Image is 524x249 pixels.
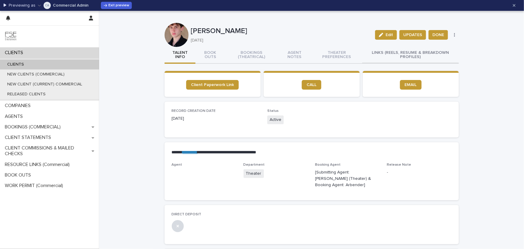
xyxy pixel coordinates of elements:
p: - [387,169,452,176]
a: EMAIL [400,80,422,90]
span: RECORD CREATION DATE [172,109,216,113]
span: Active [267,115,284,124]
button: DONE [429,30,448,40]
button: BOOKINGS (THEATRICAL) [225,47,278,64]
span: Theater [244,169,264,178]
button: Commercial AdminCommercial Admin [38,1,89,10]
p: RELEASED CLIENTS [2,92,50,97]
p: RESOURCE LINKS (Commercial) [2,162,74,168]
p: Commercial Admin [53,3,89,8]
p: CLIENTS [2,50,28,56]
p: [DATE] [172,115,260,122]
span: DIRECT DEPOSIT [172,213,201,216]
span: Client Paperwork Link [191,83,234,87]
p: NEW CLIENT (CURRENT) COMMERCIAL [2,82,87,87]
p: COMPANIES [2,103,35,109]
p: BOOK OUTS [2,172,36,178]
span: Edit [386,33,393,37]
button: LINKS (REELS, RESUME & BREAKDOWN PROFILES) [362,47,459,64]
span: UPDATES [403,32,422,38]
a: CALL [302,80,321,90]
span: Release Note [387,163,411,167]
a: Client Paperwork Link [186,80,239,90]
img: 9JgRvJ3ETPGCJDhvPVA5 [5,30,17,42]
button: BOOK OUTS [195,47,225,64]
p: [Submitting Agent: [PERSON_NAME] (Theater) & Booking Agent: Arbender] [315,169,380,188]
button: Exit preview [101,2,132,9]
p: CLIENTS [2,62,29,67]
button: THEATER PREFERENCES [311,47,362,64]
button: UPDATES [399,30,426,40]
p: [PERSON_NAME] [191,27,371,35]
div: Commercial Admin [45,2,49,9]
p: CLIENT STATEMENTS [2,135,56,140]
span: CALL [307,83,317,87]
span: Agent [172,163,182,167]
button: Edit [375,30,397,40]
span: Department [244,163,265,167]
span: Exit preview [109,4,129,7]
p: AGENTS [2,114,28,119]
p: CLIENT COMMISSIONS & MAILED CHECKS [2,145,92,157]
p: BOOKINGS (COMMERCIAL) [2,124,65,130]
span: Booking Agent [315,163,341,167]
span: DONE [432,32,444,38]
p: NEW CLIENTS (COMMERCIAL) [2,72,69,77]
p: WORK PERMIT (Commercial) [2,183,68,189]
p: [DATE] [191,38,368,43]
span: EMAIL [405,83,417,87]
p: Previewing as [9,3,35,8]
span: Status [267,109,279,113]
button: TALENT INFO [165,47,195,64]
button: AGENT NOTES [278,47,311,64]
